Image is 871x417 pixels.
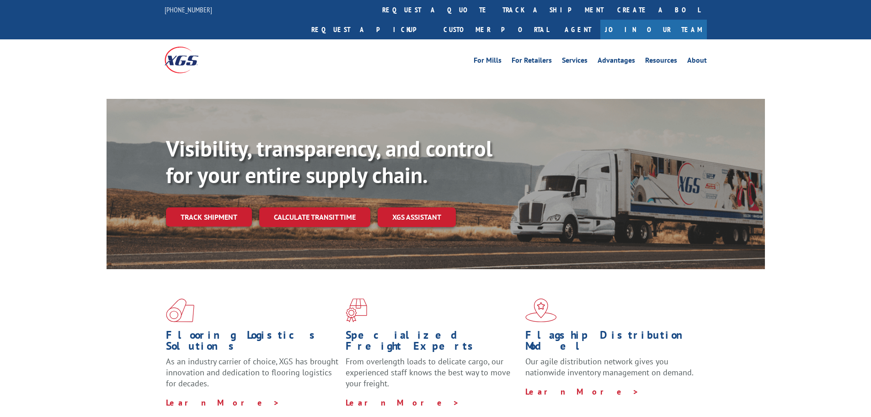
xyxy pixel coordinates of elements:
[525,386,639,397] a: Learn More >
[346,298,367,322] img: xgs-icon-focused-on-flooring-red
[166,298,194,322] img: xgs-icon-total-supply-chain-intelligence-red
[525,330,698,356] h1: Flagship Distribution Model
[346,397,460,408] a: Learn More >
[525,356,694,378] span: Our agile distribution network gives you nationwide inventory management on demand.
[437,20,556,39] a: Customer Portal
[474,57,502,67] a: For Mills
[166,330,339,356] h1: Flooring Logistics Solutions
[645,57,677,67] a: Resources
[259,207,370,227] a: Calculate transit time
[166,397,280,408] a: Learn More >
[165,5,212,14] a: [PHONE_NUMBER]
[378,207,456,227] a: XGS ASSISTANT
[305,20,437,39] a: Request a pickup
[598,57,635,67] a: Advantages
[512,57,552,67] a: For Retailers
[346,356,518,397] p: From overlength loads to delicate cargo, our experienced staff knows the best way to move your fr...
[556,20,600,39] a: Agent
[687,57,707,67] a: About
[166,134,492,189] b: Visibility, transparency, and control for your entire supply chain.
[166,207,252,227] a: Track shipment
[346,330,518,356] h1: Specialized Freight Experts
[600,20,707,39] a: Join Our Team
[525,298,557,322] img: xgs-icon-flagship-distribution-model-red
[166,356,338,389] span: As an industry carrier of choice, XGS has brought innovation and dedication to flooring logistics...
[562,57,588,67] a: Services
